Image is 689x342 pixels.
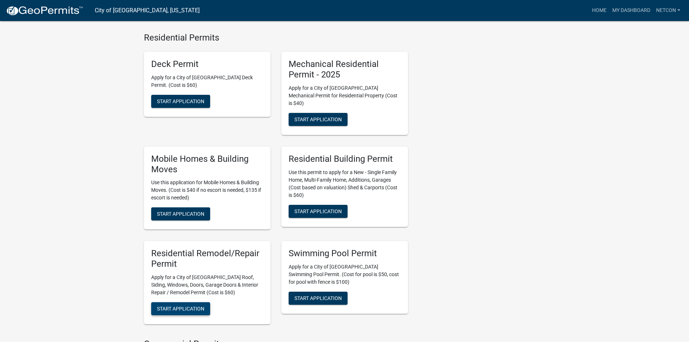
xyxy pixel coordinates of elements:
button: Start Application [289,205,348,218]
h5: Residential Remodel/Repair Permit [151,248,263,269]
p: Apply for a City of [GEOGRAPHIC_DATA] Roof, Siding, Windows, Doors, Garage Doors & Interior Repai... [151,274,263,296]
p: Use this application for Mobile Homes & Building Moves. (Cost is $40 if no escort is needed, $135... [151,179,263,202]
h5: Swimming Pool Permit [289,248,401,259]
a: My Dashboard [609,4,653,17]
button: Start Application [151,95,210,108]
p: Apply for a City of [GEOGRAPHIC_DATA] Deck Permit. (Cost is $60) [151,74,263,89]
p: Apply for a City of [GEOGRAPHIC_DATA] Mechanical Permit for Residential Property (Cost is $40) [289,84,401,107]
p: Apply for a City of [GEOGRAPHIC_DATA] Swimming Pool Permit. (Cost for pool is $50, cost for pool ... [289,263,401,286]
span: Start Application [157,306,204,312]
button: Start Application [289,113,348,126]
h4: Residential Permits [144,33,408,43]
button: Start Application [289,292,348,305]
button: Start Application [151,302,210,315]
h5: Mobile Homes & Building Moves [151,154,263,175]
a: City of [GEOGRAPHIC_DATA], [US_STATE] [95,4,200,17]
h5: Residential Building Permit [289,154,401,164]
h5: Deck Permit [151,59,263,69]
a: NetCon [653,4,683,17]
span: Start Application [157,98,204,104]
button: Start Application [151,207,210,220]
span: Start Application [294,208,342,214]
span: Start Application [294,116,342,122]
h5: Mechanical Residential Permit - 2025 [289,59,401,80]
p: Use this permit to apply for a New - Single Family Home, Multi-Family Home, Additions, Garages (C... [289,169,401,199]
a: Home [589,4,609,17]
span: Start Application [294,295,342,301]
span: Start Application [157,211,204,217]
